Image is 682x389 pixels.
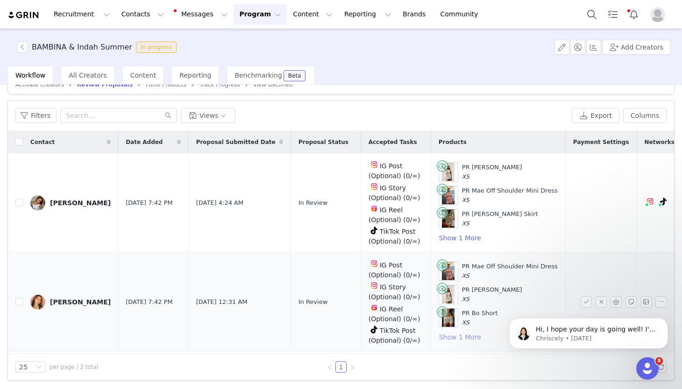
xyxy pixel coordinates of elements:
a: Brands [397,4,434,25]
i: icon: search [165,112,171,119]
img: instagram-reels.svg [370,304,378,311]
span: In progress [136,42,177,53]
button: Show 1 More [439,331,482,343]
span: Activate Creators [15,81,64,88]
span: Accepted Tasks [369,138,417,146]
span: Networks [645,138,675,146]
span: All Creators [69,72,107,79]
a: 1 [336,362,346,372]
img: Product Image [442,186,455,205]
button: Profile [645,7,675,22]
div: [PERSON_NAME] [50,298,111,306]
span: IG Reel (Optional) (0/∞) [369,206,420,223]
button: Reporting [339,4,397,25]
span: XS [462,173,469,180]
span: Reporting [179,72,211,79]
img: instagram.svg [370,183,378,190]
span: per page | 2 total [50,363,98,371]
li: Previous Page [324,361,335,373]
div: PR Mae Off Shoulder Mini Dress [462,262,558,280]
div: 25 [19,362,28,372]
span: Review Proposals [77,81,133,88]
div: PR [PERSON_NAME] Skirt [462,209,538,228]
button: Contacts [116,4,170,25]
img: Product Image [442,209,455,228]
span: Payment Settings [573,138,629,146]
span: Content [130,72,156,79]
span: TikTok Post (Optional) (0/∞) [369,327,420,344]
h3: BAMBINA & Indah Summer [32,42,132,53]
div: PR [PERSON_NAME] [462,285,522,303]
span: View Declined [253,81,293,88]
li: Next Page [347,361,358,373]
span: [DATE] 7:42 PM [126,297,172,307]
a: [PERSON_NAME] [30,295,111,310]
li: 1 [335,361,347,373]
button: Search [582,4,602,25]
span: [DATE] 4:24 AM [196,198,244,208]
img: grin logo [7,11,40,20]
span: Proposal Submitted Date [196,138,276,146]
img: instagram.svg [370,161,378,168]
img: Product Image [442,309,455,327]
a: Tasks [603,4,623,25]
div: PR [PERSON_NAME] [462,163,522,181]
button: Add Creators [602,40,671,55]
span: IG Post (Optional) (0/∞) [369,162,420,180]
button: Content [287,4,338,25]
span: XS [462,220,469,227]
img: placeholder-profile.jpg [650,7,665,22]
i: icon: right [349,365,355,370]
span: IG Story (Optional) (0/∞) [369,184,420,202]
img: instagram.svg [370,282,378,289]
span: IG Reel (Optional) (0/∞) [369,305,420,323]
span: IG Post (Optional) (0/∞) [369,261,420,279]
span: Fulfill Products [146,81,186,88]
img: Product Image [442,163,455,181]
span: XS [462,296,469,303]
span: Products [439,138,467,146]
img: instagram.svg [370,260,378,267]
span: 8 [655,357,663,365]
button: Recruitment [48,4,115,25]
div: PR Mae Off Shoulder Mini Dress [462,186,558,204]
span: XS [462,197,469,203]
button: Columns [623,108,667,123]
i: icon: down [36,364,42,371]
img: Product Image [442,262,455,281]
iframe: Intercom notifications message [495,298,682,364]
span: Date Added [126,138,163,146]
span: TikTok Post (Optional) (0/∞) [369,228,420,245]
div: PR Bo Short [462,309,498,327]
button: Export [572,108,619,123]
span: In Review [298,198,328,208]
span: [object Object] [17,42,180,53]
span: Benchmarking [234,72,282,79]
button: Views [181,108,235,123]
button: Show 1 More [439,232,482,244]
span: [DATE] 12:31 AM [196,297,248,307]
a: [PERSON_NAME] [30,195,111,210]
span: In Review [298,297,328,307]
span: Track Progress [199,81,240,88]
span: IG Story (Optional) (0/∞) [369,283,420,301]
a: Community [435,4,488,25]
img: a86d6ce8-0c24-4835-9552-7fdc232ce7cf.jpg [30,195,45,210]
button: Messages [170,4,233,25]
span: Workflow [15,72,45,79]
img: instagram-reels.svg [370,205,378,212]
img: Product Image [442,285,455,304]
input: Search... [60,108,177,123]
span: Proposal Status [298,138,348,146]
button: Filters [15,108,57,123]
span: XS [462,319,469,326]
div: Beta [288,73,301,79]
span: XS [462,273,469,279]
i: icon: left [327,365,333,370]
iframe: Intercom live chat [636,357,659,380]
